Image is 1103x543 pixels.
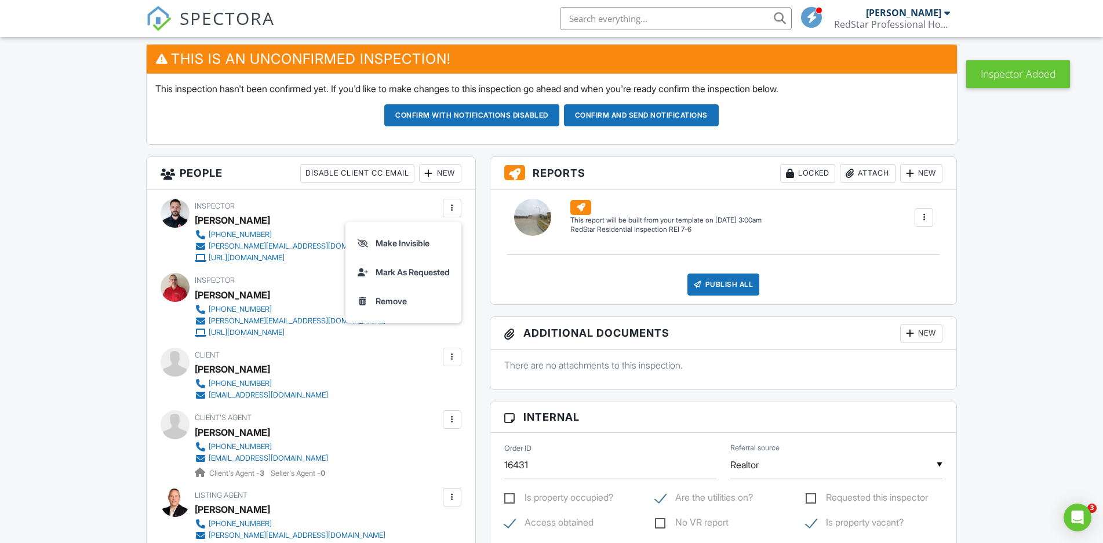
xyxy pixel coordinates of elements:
[209,305,272,314] div: [PHONE_NUMBER]
[195,413,252,422] span: Client's Agent
[195,501,270,518] a: [PERSON_NAME]
[209,469,266,478] span: Client's Agent -
[195,212,270,229] div: [PERSON_NAME]
[209,253,285,263] div: [URL][DOMAIN_NAME]
[195,441,328,453] a: [PHONE_NUMBER]
[730,443,780,453] label: Referral source
[195,252,385,264] a: [URL][DOMAIN_NAME]
[209,454,328,463] div: [EMAIL_ADDRESS][DOMAIN_NAME]
[195,202,235,210] span: Inspector
[195,315,385,327] a: [PERSON_NAME][EMAIL_ADDRESS][DOMAIN_NAME]
[300,164,414,183] div: Disable Client CC Email
[504,443,532,454] label: Order ID
[195,530,385,541] a: [PERSON_NAME][EMAIL_ADDRESS][DOMAIN_NAME]
[966,60,1070,88] div: Inspector Added
[147,45,957,73] h3: This is an Unconfirmed Inspection!
[490,157,957,190] h3: Reports
[260,469,264,478] strong: 3
[195,240,385,252] a: [PERSON_NAME][EMAIL_ADDRESS][DOMAIN_NAME]
[146,16,275,40] a: SPECTORA
[195,229,385,240] a: [PHONE_NUMBER]
[564,104,719,126] button: Confirm and send notifications
[834,19,950,30] div: RedStar Professional Home Inspection, Inc
[271,469,325,478] span: Seller's Agent -
[195,360,270,378] div: [PERSON_NAME]
[1087,504,1097,513] span: 3
[806,517,904,531] label: Is property vacant?
[209,519,272,529] div: [PHONE_NUMBER]
[209,230,272,239] div: [PHONE_NUMBER]
[195,518,385,530] a: [PHONE_NUMBER]
[195,286,270,304] div: [PERSON_NAME]
[195,491,247,500] span: Listing Agent
[146,6,172,31] img: The Best Home Inspection Software - Spectora
[866,7,941,19] div: [PERSON_NAME]
[570,216,762,225] div: This report will be built from your template on [DATE] 3:00am
[195,453,328,464] a: [EMAIL_ADDRESS][DOMAIN_NAME]
[900,324,942,342] div: New
[180,6,275,30] span: SPECTORA
[504,517,594,531] label: Access obtained
[209,442,272,451] div: [PHONE_NUMBER]
[384,104,559,126] button: Confirm with notifications disabled
[419,164,461,183] div: New
[209,379,272,388] div: [PHONE_NUMBER]
[490,402,957,432] h3: Internal
[352,258,454,287] a: Mark As Requested
[570,225,762,235] div: RedStar Residential Inspection REI 7-6
[352,287,454,316] a: Remove
[195,389,328,401] a: [EMAIL_ADDRESS][DOMAIN_NAME]
[147,157,475,190] h3: People
[900,164,942,183] div: New
[504,359,943,371] p: There are no attachments to this inspection.
[321,469,325,478] strong: 0
[780,164,835,183] div: Locked
[209,531,385,540] div: [PERSON_NAME][EMAIL_ADDRESS][DOMAIN_NAME]
[352,229,454,258] a: Make Invisible
[840,164,895,183] div: Attach
[209,316,385,326] div: [PERSON_NAME][EMAIL_ADDRESS][DOMAIN_NAME]
[655,492,753,506] label: Are the utilities on?
[504,492,613,506] label: Is property occupied?
[195,424,270,441] a: [PERSON_NAME]
[209,391,328,400] div: [EMAIL_ADDRESS][DOMAIN_NAME]
[209,328,285,337] div: [URL][DOMAIN_NAME]
[195,276,235,285] span: Inspector
[560,7,792,30] input: Search everything...
[209,242,385,251] div: [PERSON_NAME][EMAIL_ADDRESS][DOMAIN_NAME]
[687,274,760,296] div: Publish All
[195,351,220,359] span: Client
[195,327,385,338] a: [URL][DOMAIN_NAME]
[806,492,928,506] label: Requested this inspector
[155,82,948,95] p: This inspection hasn't been confirmed yet. If you'd like to make changes to this inspection go ah...
[1064,504,1091,531] div: Open Intercom Messenger
[195,378,328,389] a: [PHONE_NUMBER]
[195,304,385,315] a: [PHONE_NUMBER]
[490,317,957,350] h3: Additional Documents
[655,517,729,531] label: No VR report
